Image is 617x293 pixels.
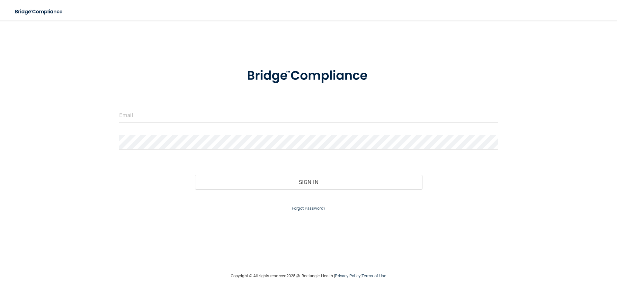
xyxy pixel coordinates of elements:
[119,108,498,123] input: Email
[362,273,386,278] a: Terms of Use
[335,273,360,278] a: Privacy Policy
[191,266,426,286] div: Copyright © All rights reserved 2025 @ Rectangle Health | |
[195,175,422,189] button: Sign In
[292,206,325,211] a: Forgot Password?
[234,59,383,93] img: bridge_compliance_login_screen.278c3ca4.svg
[10,5,69,18] img: bridge_compliance_login_screen.278c3ca4.svg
